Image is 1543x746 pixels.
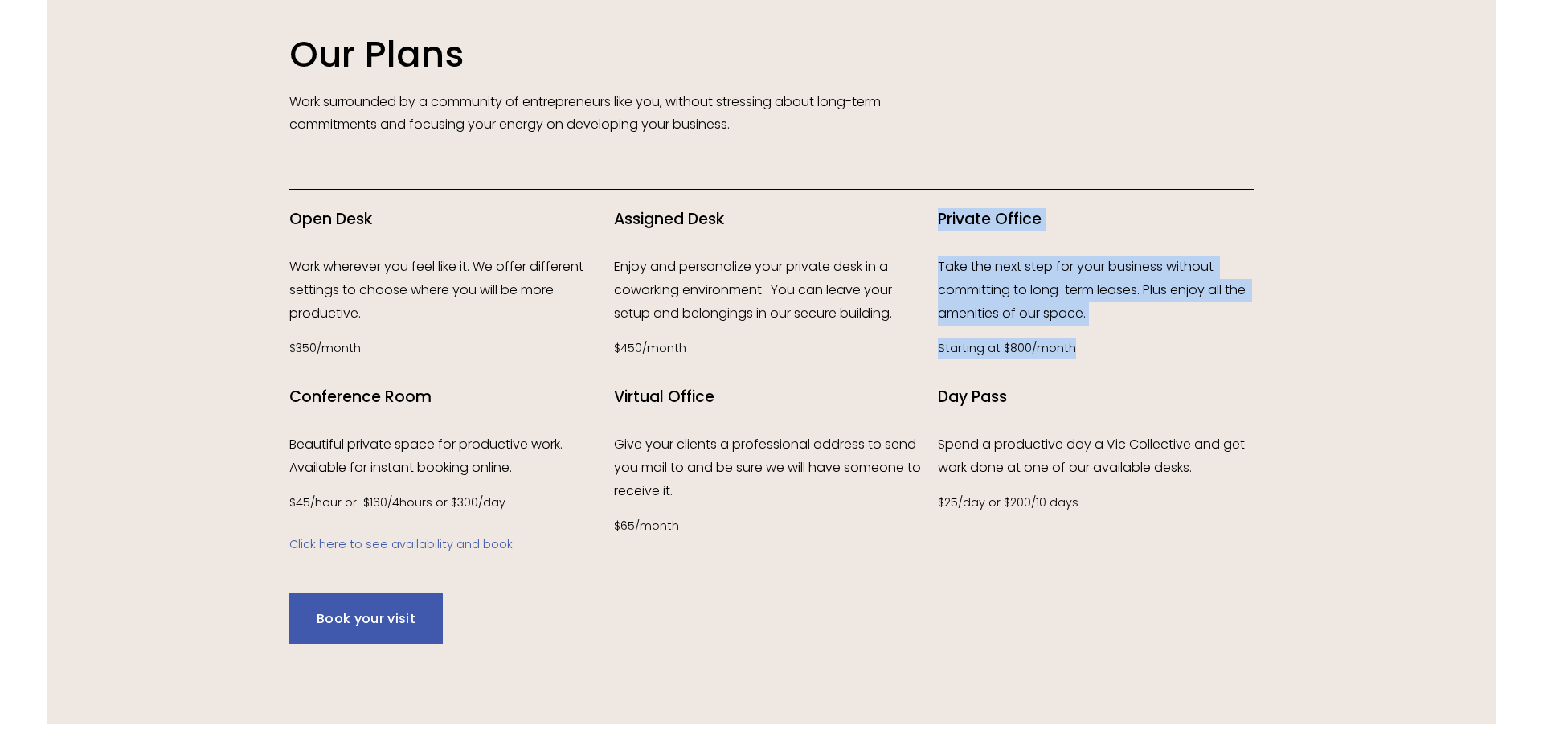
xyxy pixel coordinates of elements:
[614,256,930,325] p: Enjoy and personalize your private desk in a coworking environment. You can leave your setup and ...
[614,516,930,537] p: $65/month
[289,493,605,555] p: $45/hour or $160/4hours or $300/day
[938,433,1254,480] p: Spend a productive day a Vic Collective and get work done at one of our available desks.
[938,338,1254,359] p: Starting at $800/month
[289,387,605,408] h4: Conference Room
[289,256,605,325] p: Work wherever you feel like it. We offer different settings to choose where you will be more prod...
[289,536,513,552] a: Click here to see availability and book
[289,433,605,480] p: Beautiful private space for productive work. Available for instant booking online.
[614,209,930,231] h4: Assigned Desk
[938,256,1254,325] p: Take the next step for your business without committing to long-term leases. Plus enjoy all the a...
[614,338,930,359] p: $450/month
[289,593,443,644] a: Book your visit
[614,387,930,408] h4: Virtual Office
[938,209,1254,231] h4: Private Office
[289,209,605,231] h4: Open Desk
[938,387,1254,408] h4: Day Pass
[289,31,1254,78] h2: Our Plans
[614,433,930,502] p: Give your clients a professional address to send you mail to and be sure we will have someone to ...
[289,91,929,137] p: Work surrounded by a community of entrepreneurs like you, without stressing about long-term commi...
[938,493,1254,514] p: $25/day or $200/10 days
[289,338,605,359] p: $350/month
